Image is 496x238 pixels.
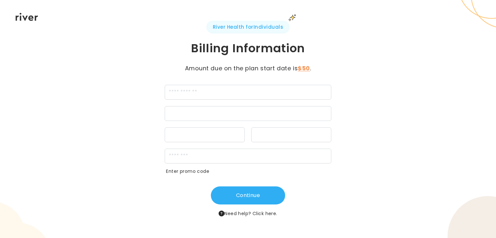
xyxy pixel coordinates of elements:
button: Enter promo code [166,169,209,174]
input: cardName [165,85,331,100]
span: River Health for Individuals [206,21,290,34]
iframe: Secure card number input frame [169,111,327,117]
strong: $50 [298,64,310,72]
p: Amount due on the plan start date is . [175,64,321,73]
span: Need help? [219,210,277,217]
iframe: Secure CVC input frame [255,132,327,138]
h1: Billing Information [129,41,367,56]
iframe: Secure expiration date input frame [169,132,241,138]
button: Continue [211,186,285,204]
input: zipCode [165,149,331,164]
button: Click here. [253,210,277,217]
